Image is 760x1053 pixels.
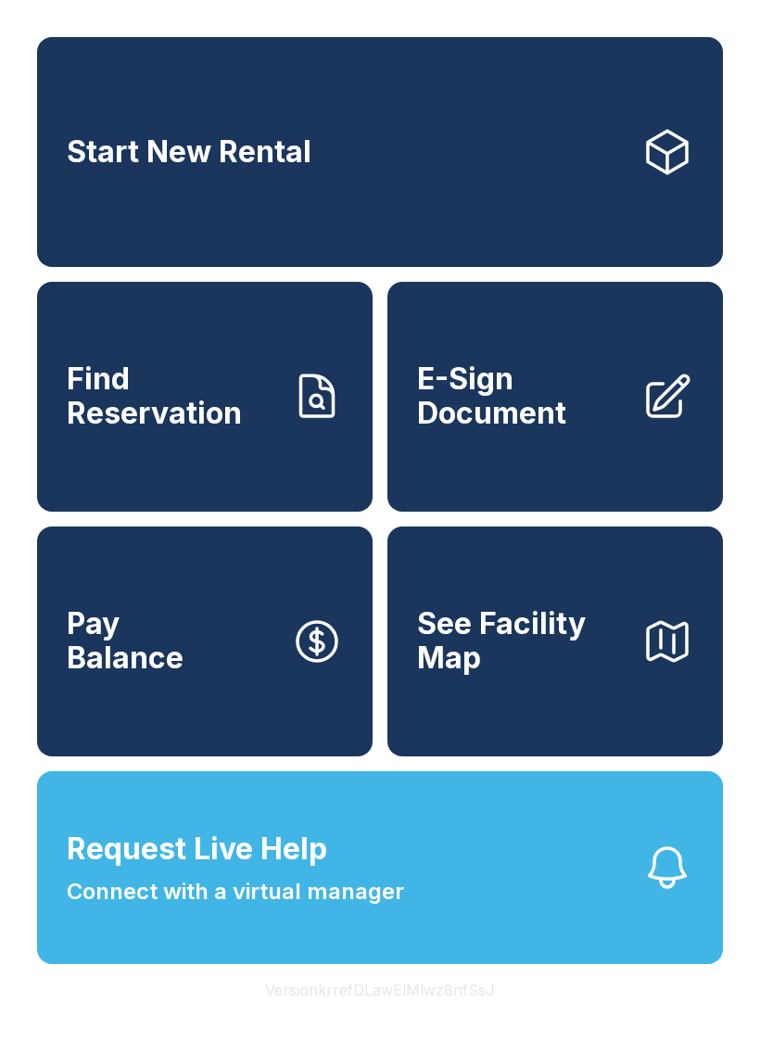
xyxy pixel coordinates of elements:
span: Connect with a virtual manager [67,875,404,908]
a: Find Reservation [37,282,373,512]
a: E-Sign Document [387,282,723,512]
span: See Facility Map [417,607,627,675]
span: Pay Balance [67,607,184,675]
button: PayBalance [37,526,373,756]
button: See Facility Map [387,526,723,756]
span: Find Reservation [67,362,276,430]
span: Start New Rental [67,135,311,170]
span: E-Sign Document [417,362,627,430]
button: VersionkrrefDLawElMlwz8nfSsJ [250,964,510,1016]
span: Request Live Help [67,827,327,871]
a: Start New Rental [37,37,723,267]
button: Request Live HelpConnect with a virtual manager [37,771,723,964]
